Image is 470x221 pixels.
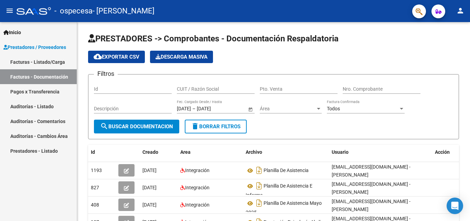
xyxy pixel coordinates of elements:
span: [EMAIL_ADDRESS][DOMAIN_NAME] - [PERSON_NAME] [332,181,410,195]
datatable-header-cell: Area [178,145,243,160]
datatable-header-cell: Usuario [329,145,432,160]
span: Creado [142,149,158,155]
input: Fecha fin [197,106,231,112]
button: Buscar Documentacion [94,120,179,133]
span: Prestadores / Proveedores [3,43,66,51]
h3: Filtros [94,69,118,79]
span: Planilla De Asistencia [264,168,309,173]
span: Id [91,149,95,155]
mat-icon: search [100,122,108,130]
span: Integración [185,202,210,208]
datatable-header-cell: Acción [432,145,467,160]
span: Borrar Filtros [191,123,241,130]
app-download-masive: Descarga masiva de comprobantes (adjuntos) [150,51,213,63]
i: Descargar documento [255,180,264,191]
span: Buscar Documentacion [100,123,173,130]
mat-icon: delete [191,122,199,130]
datatable-header-cell: Creado [140,145,178,160]
span: PRESTADORES -> Comprobantes - Documentación Respaldatoria [88,34,339,43]
span: [EMAIL_ADDRESS][DOMAIN_NAME] - [PERSON_NAME] [332,164,410,178]
button: Exportar CSV [88,51,145,63]
button: Descarga Masiva [150,51,213,63]
datatable-header-cell: Id [88,145,116,160]
span: Archivo [246,149,262,155]
mat-icon: menu [6,7,14,15]
span: Todos [327,106,340,111]
span: [DATE] [142,185,157,190]
span: – [192,106,195,112]
span: 827 [91,185,99,190]
button: Open calendar [247,106,254,113]
span: - ospecesa [54,3,93,19]
span: Integración [185,168,210,173]
i: Descargar documento [255,165,264,176]
span: Inicio [3,29,21,36]
i: Descargar documento [255,198,264,209]
span: Descarga Masiva [156,54,207,60]
span: Área [260,106,316,112]
span: Integración [185,185,210,190]
span: Usuario [332,149,349,155]
span: Acción [435,149,450,155]
span: 408 [91,202,99,208]
button: Borrar Filtros [185,120,247,133]
span: [DATE] [142,168,157,173]
span: - [PERSON_NAME] [93,3,154,19]
div: Open Intercom Messenger [447,198,463,214]
span: Planilla De Asistencia Mayo 2025 [246,201,322,215]
mat-icon: cloud_download [94,52,102,61]
span: Area [180,149,191,155]
span: Planilla De Asistencia E Informe [246,183,312,198]
span: [DATE] [142,202,157,208]
span: [EMAIL_ADDRESS][DOMAIN_NAME] - [PERSON_NAME] [332,199,410,212]
mat-icon: person [456,7,464,15]
datatable-header-cell: Archivo [243,145,329,160]
span: 1193 [91,168,102,173]
span: Exportar CSV [94,54,139,60]
input: Fecha inicio [177,106,191,112]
